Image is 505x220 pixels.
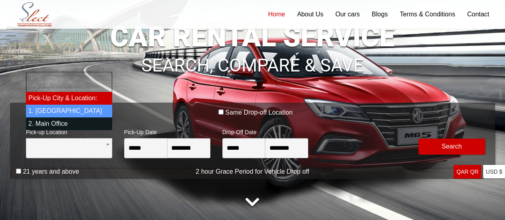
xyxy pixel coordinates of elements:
[26,124,112,138] span: Pick-up Location
[222,124,309,138] span: Drop Off Date
[10,23,495,51] h1: CAR RENTAL SERVICE
[10,44,495,75] h1: SEARCH, COMPARE & SAVE
[124,124,210,138] span: Pick-Up Date
[26,138,112,158] span: Pick-Up City & Location:
[26,117,112,130] li: 2. Main Office
[12,1,57,28] img: Select Rent a Car
[26,92,112,105] li: Pick-Up City & Location:
[418,139,485,155] button: Modify Search
[483,165,505,179] a: USD $
[23,168,79,176] label: 21 years and above
[10,167,495,176] p: 2 hour Grace Period for Vehicle Drop off
[454,165,481,179] a: QAR QR
[225,109,293,117] label: Same Drop-off Location
[26,105,112,117] li: 1. [GEOGRAPHIC_DATA]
